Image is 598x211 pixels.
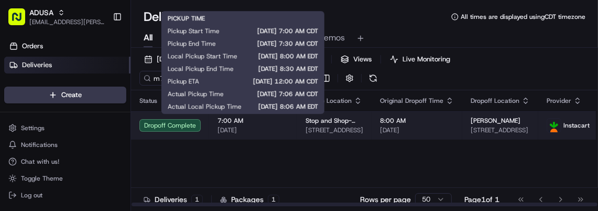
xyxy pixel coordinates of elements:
span: [DATE] [380,126,454,134]
div: Deliveries [144,194,203,205]
button: Live Monitoring [385,52,455,67]
span: [STREET_ADDRESS] [471,126,530,134]
span: 8:00 AM [380,117,454,125]
button: Start new chat [178,103,191,116]
span: Instacart [563,121,590,130]
span: Provider [547,97,571,105]
span: Deliveries [22,60,52,70]
span: Original Dropoff Time [380,97,443,105]
span: [DATE] 12:00 AM CDT [216,77,318,86]
a: Orders [4,38,131,55]
input: Type to search [139,71,265,86]
span: [DATE] 8:00 AM EDT [254,52,318,60]
button: Views [336,52,376,67]
button: [EMAIL_ADDRESS][PERSON_NAME][DOMAIN_NAME] [29,18,104,26]
span: Pylon [104,133,127,141]
span: Actual Local Pickup Time [168,102,242,111]
div: Start new chat [36,100,172,111]
span: 7:00 AM [218,117,289,125]
div: Packages [220,194,279,205]
span: [DATE] 12:00 AM - [DATE] 11:59 PM [157,55,273,64]
button: ADUSA[EMAIL_ADDRESS][PERSON_NAME][DOMAIN_NAME] [4,4,108,29]
div: 1 [268,195,279,204]
span: Log out [21,191,42,199]
span: Pickup End Time [168,39,216,48]
span: [DATE] 8:30 AM EDT [251,65,318,73]
span: Settings [21,124,45,132]
button: Notifications [4,138,126,152]
h1: Deliveries [144,8,197,25]
span: Create [61,90,82,100]
button: ADUSA [29,7,53,18]
span: [DATE] 7:06 AM CDT [241,90,318,98]
span: [DATE] 8:06 AM EDT [258,102,318,111]
span: Orders [22,41,43,51]
span: Notifications [21,141,58,149]
a: Powered byPylon [74,133,127,141]
button: Refresh [366,71,380,86]
span: Views [353,55,372,64]
span: Live Monitoring [403,55,450,64]
span: [PERSON_NAME] [471,117,520,125]
span: Status [139,97,157,105]
button: Toggle Theme [4,171,126,186]
span: All [144,31,153,44]
p: Welcome 👋 [10,42,191,59]
span: Pickup Start Time [168,27,220,35]
img: 1736555255976-a54dd68f-1ca7-489b-9aae-adbdc363a1c4 [10,100,29,119]
span: Toggle Theme [21,174,63,183]
button: Log out [4,188,126,203]
span: Local Pickup End Time [168,65,234,73]
span: Dropoff Location [471,97,519,105]
span: [DATE] [218,126,289,134]
span: Stop and Shop-2581 [306,117,363,125]
div: We're available if you need us! [36,111,133,119]
span: All times are displayed using CDT timezone [461,13,585,21]
img: Nash [10,10,31,31]
span: [STREET_ADDRESS] [306,126,363,134]
span: Local Pickup Start Time [168,52,237,60]
p: Rows per page [360,194,411,205]
button: [DATE] 12:00 AM - [DATE] 11:59 PM [139,52,277,67]
span: [DATE] 7:30 AM CDT [233,39,318,48]
div: 1 [191,195,203,204]
input: Clear [27,68,173,79]
span: Actual Pickup Time [168,90,224,98]
span: PICKUP TIME [168,14,205,23]
span: Pickup Location [306,97,352,105]
img: profile_instacart_ahold_partner.png [547,119,561,132]
button: Create [4,87,126,103]
span: Pickup ETA [168,77,199,86]
div: Page 1 of 1 [464,194,499,205]
span: Chat with us! [21,157,59,166]
span: [DATE] 7:00 AM CDT [236,27,318,35]
a: Deliveries [4,57,131,73]
button: Chat with us! [4,154,126,169]
span: Problemos [305,31,345,44]
button: Settings [4,121,126,135]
